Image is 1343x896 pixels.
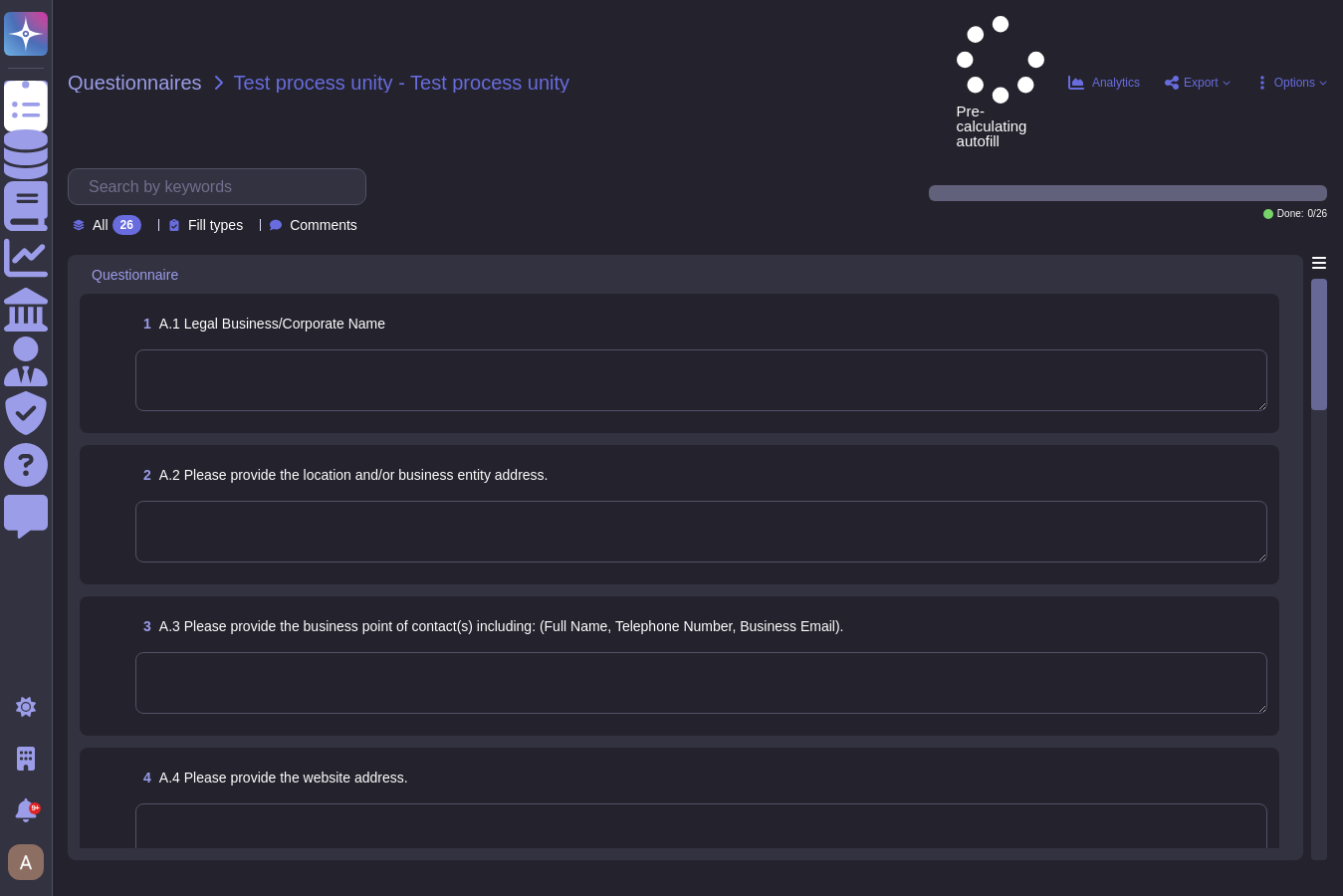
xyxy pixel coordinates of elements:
[159,467,549,483] span: A.2 Please provide the location and/or business entity address.
[135,771,151,784] span: 4
[1092,77,1140,89] span: Analytics
[1277,209,1304,219] span: Done:
[29,802,41,814] div: 9+
[1184,77,1219,89] span: Export
[290,218,357,232] span: Comments
[957,16,1044,148] span: Pre-calculating autofill
[8,844,44,880] img: user
[112,215,141,235] div: 26
[135,317,151,331] span: 1
[159,770,408,785] span: A.4 Please provide the website address.
[68,73,202,93] span: Questionnaires
[159,618,844,634] span: A.3 Please provide the business point of contact(s) including: (Full Name, Telephone Number, Busi...
[79,169,365,204] input: Search by keywords
[4,840,58,884] button: user
[135,468,151,482] span: 2
[159,316,385,332] span: A.1 Legal Business/Corporate Name
[1308,209,1327,219] span: 0 / 26
[1068,75,1140,91] button: Analytics
[135,619,151,633] span: 3
[93,218,109,232] span: All
[1274,77,1315,89] span: Options
[234,73,570,93] span: Test process unity - Test process unity
[188,218,243,232] span: Fill types
[92,268,178,282] span: Questionnaire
